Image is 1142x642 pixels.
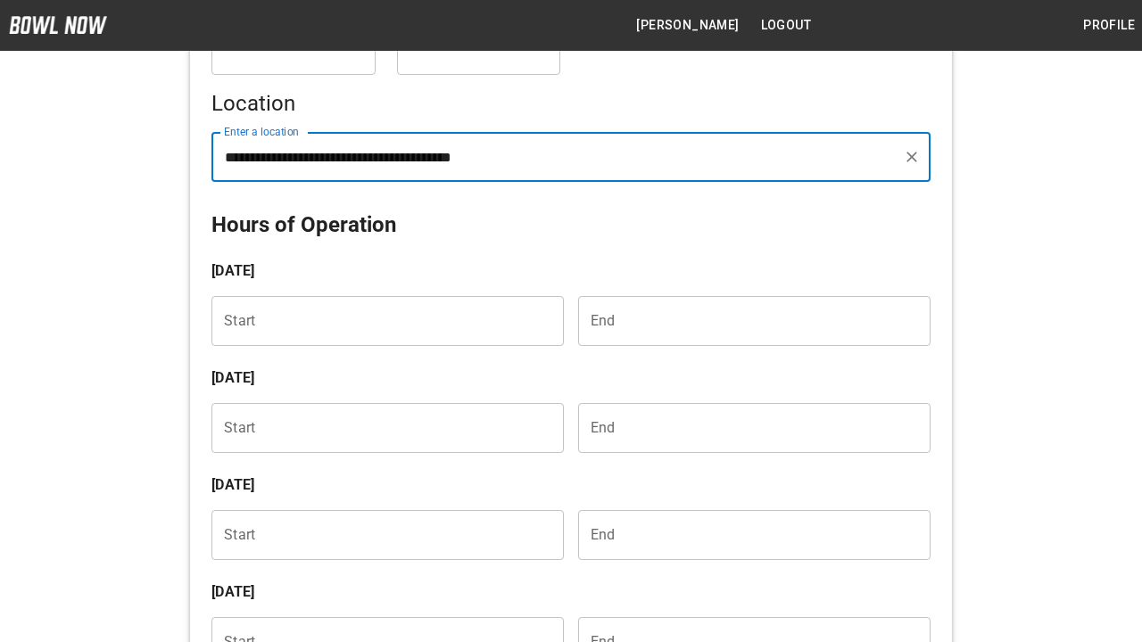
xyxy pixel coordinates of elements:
[578,296,918,346] input: Choose time
[754,9,818,42] button: Logout
[899,144,924,169] button: Clear
[211,296,551,346] input: Choose time
[578,510,918,560] input: Choose time
[211,89,930,118] h5: Location
[578,403,918,453] input: Choose time
[211,260,930,282] p: [DATE]
[9,16,107,34] img: logo
[211,510,551,560] input: Choose time
[211,210,930,239] h5: Hours of Operation
[211,403,551,453] input: Choose time
[211,367,930,389] p: [DATE]
[211,581,930,603] p: [DATE]
[211,474,930,496] p: [DATE]
[1076,9,1142,42] button: Profile
[629,9,746,42] button: [PERSON_NAME]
